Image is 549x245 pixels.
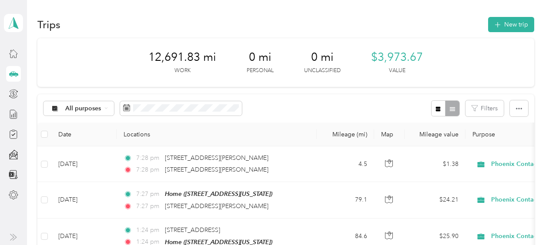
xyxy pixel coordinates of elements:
[136,202,161,211] span: 7:27 pm
[317,122,374,146] th: Mileage (mi)
[371,50,423,64] span: $3,973.67
[247,67,274,75] p: Personal
[51,146,117,182] td: [DATE]
[488,17,534,32] button: New trip
[148,50,216,64] span: 12,691.83 mi
[136,165,161,175] span: 7:28 pm
[174,67,191,75] p: Work
[317,182,374,218] td: 79.1
[374,122,405,146] th: Map
[51,122,117,146] th: Date
[389,67,405,75] p: Value
[405,122,465,146] th: Mileage value
[304,67,341,75] p: Unclassified
[500,196,549,245] iframe: Everlance-gr Chat Button Frame
[136,189,161,199] span: 7:27 pm
[165,166,268,173] span: [STREET_ADDRESS][PERSON_NAME]
[317,146,374,182] td: 4.5
[136,225,161,235] span: 1:24 pm
[165,226,220,234] span: [STREET_ADDRESS]
[37,20,60,29] h1: Trips
[165,202,268,210] span: [STREET_ADDRESS][PERSON_NAME]
[465,100,504,116] button: Filters
[249,50,271,64] span: 0 mi
[65,106,101,112] span: All purposes
[51,182,117,218] td: [DATE]
[405,146,465,182] td: $1.38
[117,122,317,146] th: Locations
[165,154,268,162] span: [STREET_ADDRESS][PERSON_NAME]
[136,153,161,163] span: 7:28 pm
[311,50,334,64] span: 0 mi
[165,190,272,197] span: Home ([STREET_ADDRESS][US_STATE])
[405,182,465,218] td: $24.21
